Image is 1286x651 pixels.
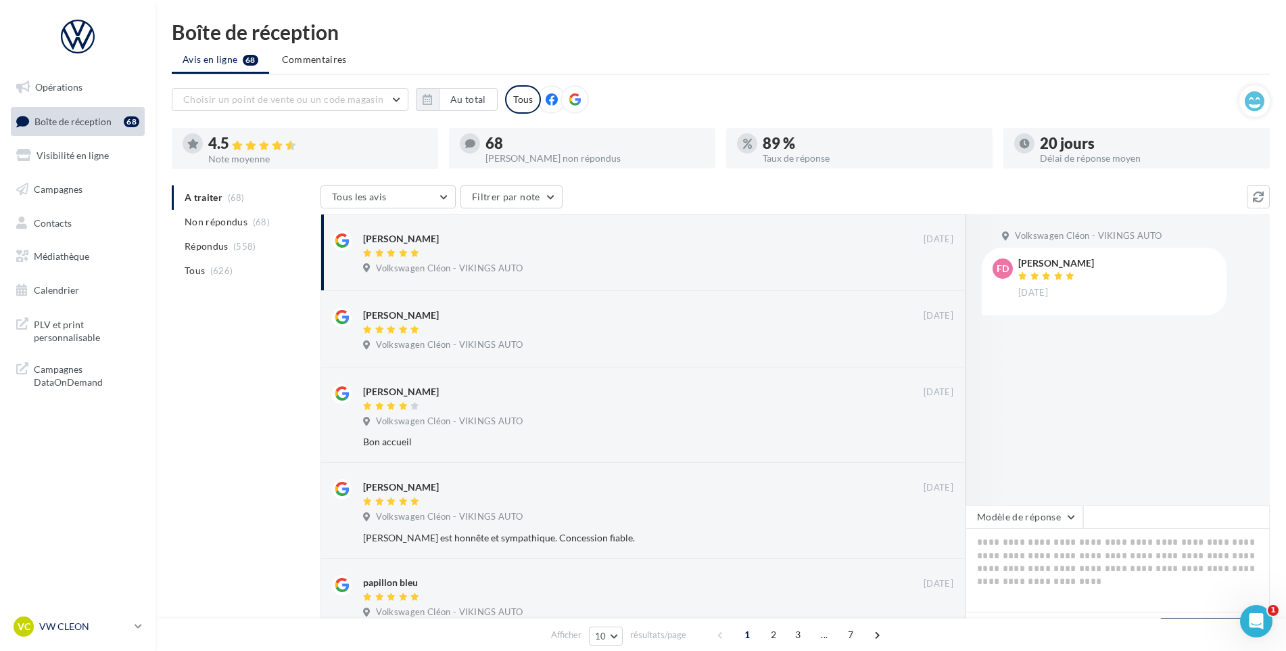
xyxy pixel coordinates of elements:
div: Note moyenne [208,154,427,164]
div: [PERSON_NAME] [363,309,439,322]
span: Fd [997,262,1009,275]
span: 7 [840,624,861,646]
span: Calendrier [34,284,79,296]
button: Modèle de réponse [966,506,1083,529]
p: VW CLEON [39,620,129,633]
div: [PERSON_NAME] [363,385,439,399]
div: papillon bleu [363,576,418,589]
span: Opérations [35,81,82,93]
a: Boîte de réception68 [8,107,147,136]
span: [DATE] [924,233,953,246]
div: Bon accueil [363,435,865,449]
div: 4.5 [208,136,427,152]
div: Délai de réponse moyen [1040,154,1259,163]
span: [DATE] [924,482,953,494]
span: Choisir un point de vente ou un code magasin [183,93,383,105]
span: (68) [253,217,270,227]
a: VC VW CLEON [11,614,145,639]
span: [DATE] [1018,287,1048,299]
iframe: Intercom live chat [1240,605,1272,637]
span: 3 [787,624,809,646]
span: 2 [763,624,784,646]
span: Afficher [551,629,581,642]
span: Volkswagen Cléon - VIKINGS AUTO [376,263,523,275]
span: PLV et print personnalisable [34,315,139,344]
a: Visibilité en ligne [8,141,147,170]
div: [PERSON_NAME] [363,232,439,246]
span: résultats/page [630,629,686,642]
span: 10 [595,631,606,642]
span: ... [813,624,835,646]
div: Tous [505,85,541,114]
a: Contacts [8,209,147,238]
span: Campagnes [34,183,82,195]
span: [DATE] [924,386,953,399]
span: Volkswagen Cléon - VIKINGS AUTO [376,339,523,351]
span: Contacts [34,217,72,228]
span: Commentaires [282,53,347,66]
a: PLV et print personnalisable [8,310,147,350]
span: (626) [210,265,233,276]
span: Médiathèque [34,250,89,262]
div: Boîte de réception [172,22,1270,42]
button: Au total [439,88,498,111]
button: Tous les avis [320,185,456,208]
button: Filtrer par note [460,185,563,208]
span: 1 [736,624,758,646]
button: Au total [416,88,498,111]
div: [PERSON_NAME] non répondus [485,154,705,163]
span: 1 [1268,605,1279,616]
span: Visibilité en ligne [37,150,109,161]
span: Campagnes DataOnDemand [34,360,139,389]
span: Tous les avis [332,191,387,202]
div: 68 [485,136,705,151]
span: Répondus [185,240,229,253]
div: 20 jours [1040,136,1259,151]
button: 10 [589,627,623,646]
a: Opérations [8,73,147,102]
span: [DATE] [924,578,953,590]
span: VC [18,620,30,633]
span: Volkswagen Cléon - VIKINGS AUTO [376,606,523,619]
a: Médiathèque [8,242,147,271]
div: [PERSON_NAME] [1018,259,1094,268]
button: Choisir un point de vente ou un code magasin [172,88,408,111]
div: [PERSON_NAME] est honnête et sympathique. Concession fiable. [363,531,865,545]
div: 89 % [763,136,982,151]
span: Non répondus [185,215,247,229]
a: Campagnes [8,175,147,204]
div: 68 [124,116,139,127]
span: Tous [185,264,205,277]
span: Volkswagen Cléon - VIKINGS AUTO [376,511,523,523]
span: Volkswagen Cléon - VIKINGS AUTO [1015,230,1162,242]
span: (558) [233,241,256,252]
span: [DATE] [924,310,953,322]
div: Taux de réponse [763,154,982,163]
div: [PERSON_NAME] [363,480,439,494]
a: Calendrier [8,276,147,305]
span: Boîte de réception [34,115,112,127]
span: Volkswagen Cléon - VIKINGS AUTO [376,416,523,428]
a: Campagnes DataOnDemand [8,355,147,395]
